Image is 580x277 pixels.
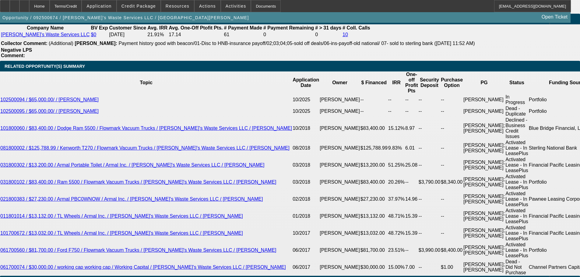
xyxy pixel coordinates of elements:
span: Opportunity / 092500674 / [PERSON_NAME]'s Waste Services LLC / [GEOGRAPHIC_DATA][PERSON_NAME] [2,15,249,20]
td: 8.97 [405,117,418,140]
td: [PERSON_NAME] [319,225,360,242]
td: $1.00 [441,259,463,276]
td: 10/2018 [292,117,319,140]
td: $30,000.00 [360,259,388,276]
a: 031800302 / $13,200.00 / Armal Portable Toilet / Armal Inc. / [PERSON_NAME]'s Waste Services LLC ... [0,162,264,168]
td: -- [418,140,441,157]
td: $3,990.00 [418,242,441,259]
td: [PERSON_NAME] [319,106,360,117]
td: -- [405,174,418,191]
b: # Coll. Calls [343,25,370,30]
td: -- [441,106,463,117]
td: 20.26% [388,174,405,191]
td: -- [418,106,441,117]
td: 06/2017 [292,259,319,276]
b: Avg. IRR [147,25,167,30]
td: Activated Lease - In LeasePlus [505,174,529,191]
td: -- [405,106,418,117]
td: -- [405,94,418,106]
th: PG [463,71,505,94]
td: 08/2018 [292,140,319,157]
td: [PERSON_NAME] [319,94,360,106]
td: $3,790.00 [418,174,441,191]
td: $13,132.00 [360,208,388,225]
button: Actions [195,0,220,12]
td: -- [418,117,441,140]
a: 031800102 / $83,400.00 / Ram 5500 / Flowmark Vacuum Trucks / [PERSON_NAME]'s Waste Services LLC /... [0,179,276,185]
td: $8,400.00 [441,242,463,259]
td: 10/2025 [292,94,319,106]
td: 02/2018 [292,191,319,208]
td: [PERSON_NAME]; [PERSON_NAME] [463,174,505,191]
td: 9.83% [388,140,405,157]
td: $125,788.99 [360,140,388,157]
td: 10/2025 [292,106,319,117]
td: -- [418,208,441,225]
b: # Payment Remaining [263,25,314,30]
td: 23.51% [388,242,405,259]
td: -- [441,191,463,208]
td: [PERSON_NAME]; [PERSON_NAME] [463,191,505,208]
th: Purchase Option [441,71,463,94]
td: [PERSON_NAME]; [PERSON_NAME] [463,117,505,140]
td: -- [360,106,388,117]
span: Actions [199,4,216,9]
td: 15.39 [405,208,418,225]
td: Activated Lease - In LeasePlus [505,157,529,174]
td: [PERSON_NAME] [319,242,360,259]
b: # > 31 days [315,25,341,30]
td: [PERSON_NAME] [463,94,505,106]
td: Activated Lease - In LeasePlus [505,242,529,259]
a: 101800060 / $83,400.00 / Dodge Ram 5500 / Flowmark Vacuum Trucks / [PERSON_NAME]'s Waste Services... [0,126,292,131]
td: 48.72% [388,225,405,242]
td: [PERSON_NAME]; [PERSON_NAME] [463,259,505,276]
td: 14.96 [405,191,418,208]
a: 10 [343,32,348,37]
td: $13,200.00 [360,157,388,174]
td: 17.14 [168,32,223,38]
a: 081800002 / $125,788.99 / Kenworth T270 / Flowmark Vacuum Trucks / [PERSON_NAME]'s Waste Services... [0,145,290,151]
b: Company Name [27,25,64,30]
a: 061700560 / $81,700.00 / Ford F750 / Flowmark Vacuum Trucks / [PERSON_NAME]'s Waste Services LLC ... [0,248,276,253]
button: Credit Package [117,0,160,12]
span: Resources [166,4,189,9]
td: $81,700.00 [360,242,388,259]
th: IRR [388,71,405,94]
th: Owner [319,71,360,94]
td: [PERSON_NAME] [319,191,360,208]
td: [PERSON_NAME] [319,208,360,225]
td: Activated Lease - In LeasePlus [505,225,529,242]
td: -- [388,94,405,106]
td: -- [418,94,441,106]
td: 15.00% [388,259,405,276]
a: [PERSON_NAME]'s Waste Services LLC [1,32,90,37]
th: Application Date [292,71,319,94]
a: 061700074 / $30,000.00 / working cap working cap / Working Capital / [PERSON_NAME]'s Waste Servic... [0,265,286,270]
td: 0 [263,32,314,38]
button: Activities [221,0,251,12]
td: 48.71% [388,208,405,225]
td: $83,400.00 [360,117,388,140]
b: # Payment Made [224,25,262,30]
td: [PERSON_NAME] [319,140,360,157]
td: -- [360,94,388,106]
b: Negative LPS Comment: [1,47,32,58]
td: Dead - Duplicate [505,106,529,117]
td: 03/2018 [292,174,319,191]
td: -- [441,140,463,157]
b: Customer Since [109,25,146,30]
button: Resources [161,0,194,12]
a: 011801014 / $13,132.00 / TL Wheels / Armal Inc. / [PERSON_NAME]'s Waste Services LLC / [PERSON_NAME] [0,213,243,219]
td: Dead - Did Not Purchase [505,259,529,276]
td: 37.97% [388,191,405,208]
td: [PERSON_NAME] [319,157,360,174]
td: In Progress [505,94,529,106]
td: 51.25% [388,157,405,174]
a: 102500094 / $65,000.00/ / [PERSON_NAME] [0,97,99,102]
td: [PERSON_NAME]; [PERSON_NAME] [463,140,505,157]
th: Status [505,71,529,94]
th: $ Financed [360,71,388,94]
a: 021800383 / $27,230.00 / Armal PBC0WNOW / Armal Inc. / [PERSON_NAME]'s Waste Services LLC / [PERS... [0,196,263,202]
td: -- [418,157,441,174]
td: $83,400.00 [360,174,388,191]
